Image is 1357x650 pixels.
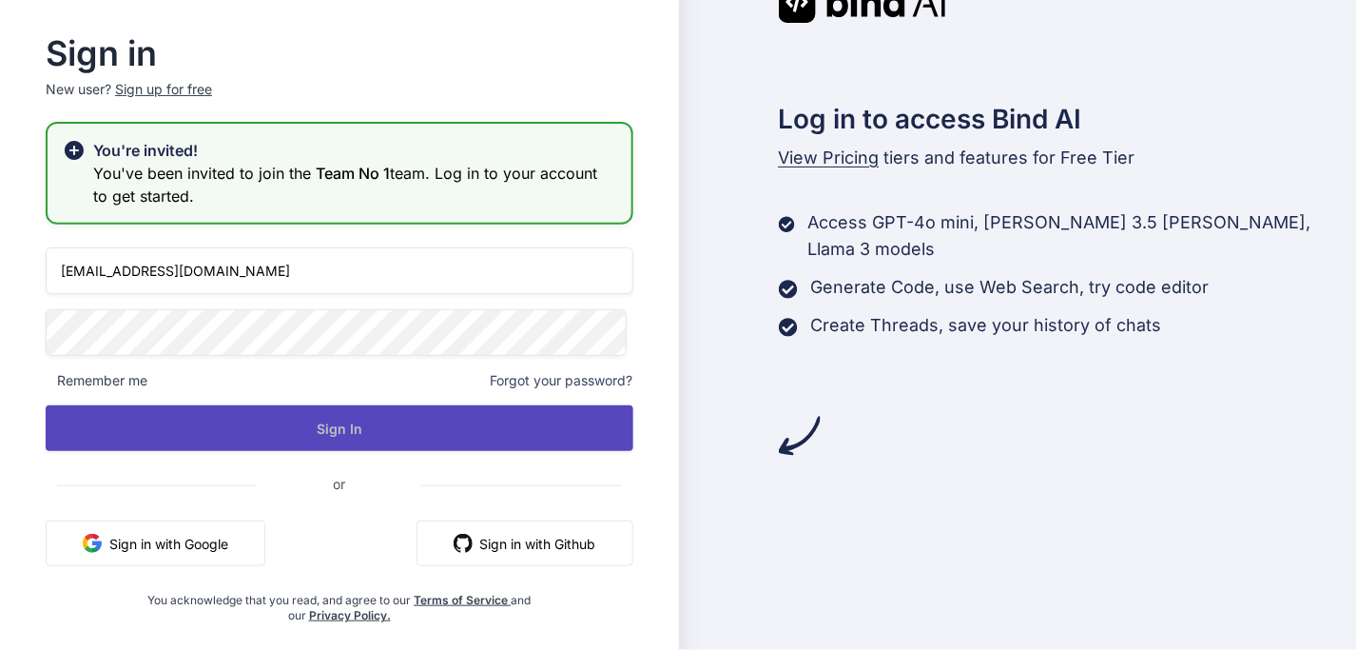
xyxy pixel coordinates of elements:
[808,209,1357,263] p: Access GPT-4o mini, [PERSON_NAME] 3.5 [PERSON_NAME], Llama 3 models
[93,139,616,162] h2: You're invited!
[46,38,633,69] h2: Sign in
[417,521,633,566] button: Sign in with Github
[46,247,633,294] input: Login or Email
[811,274,1210,301] p: Generate Code, use Web Search, try code editor
[83,534,102,553] img: google
[414,593,511,607] a: Terms of Service
[46,80,633,122] p: New user?
[115,80,212,99] div: Sign up for free
[491,371,633,390] span: Forgot your password?
[811,312,1162,339] p: Create Threads, save your history of chats
[46,371,147,390] span: Remember me
[316,164,390,183] span: Team No 1
[779,148,880,167] span: View Pricing
[46,405,633,451] button: Sign In
[779,415,821,457] img: arrow
[257,461,421,507] span: or
[454,534,473,553] img: github
[309,608,391,622] a: Privacy Policy.
[144,581,535,623] div: You acknowledge that you read, and agree to our and our
[46,521,265,566] button: Sign in with Google
[93,162,616,207] h3: You've been invited to join the team. Log in to your account to get started.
